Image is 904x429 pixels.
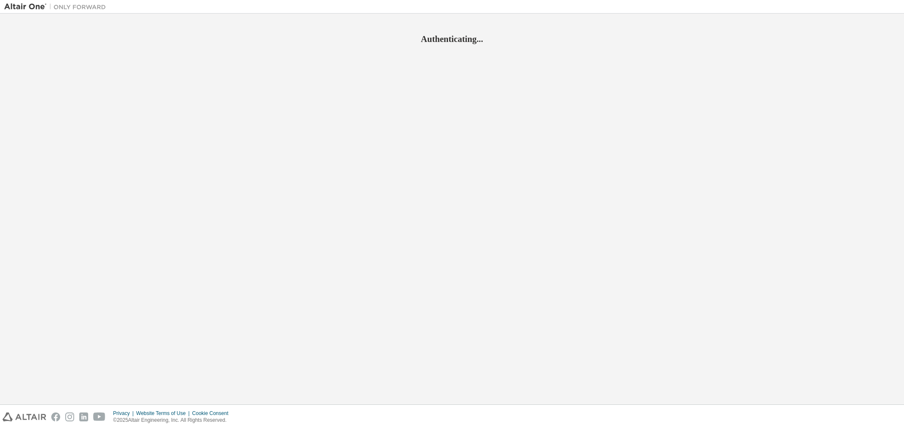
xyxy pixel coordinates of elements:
div: Cookie Consent [192,410,233,417]
div: Privacy [113,410,136,417]
img: facebook.svg [51,412,60,421]
h2: Authenticating... [4,33,900,45]
p: © 2025 Altair Engineering, Inc. All Rights Reserved. [113,417,234,424]
img: Altair One [4,3,110,11]
img: instagram.svg [65,412,74,421]
img: altair_logo.svg [3,412,46,421]
img: youtube.svg [93,412,106,421]
div: Website Terms of Use [136,410,192,417]
img: linkedin.svg [79,412,88,421]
